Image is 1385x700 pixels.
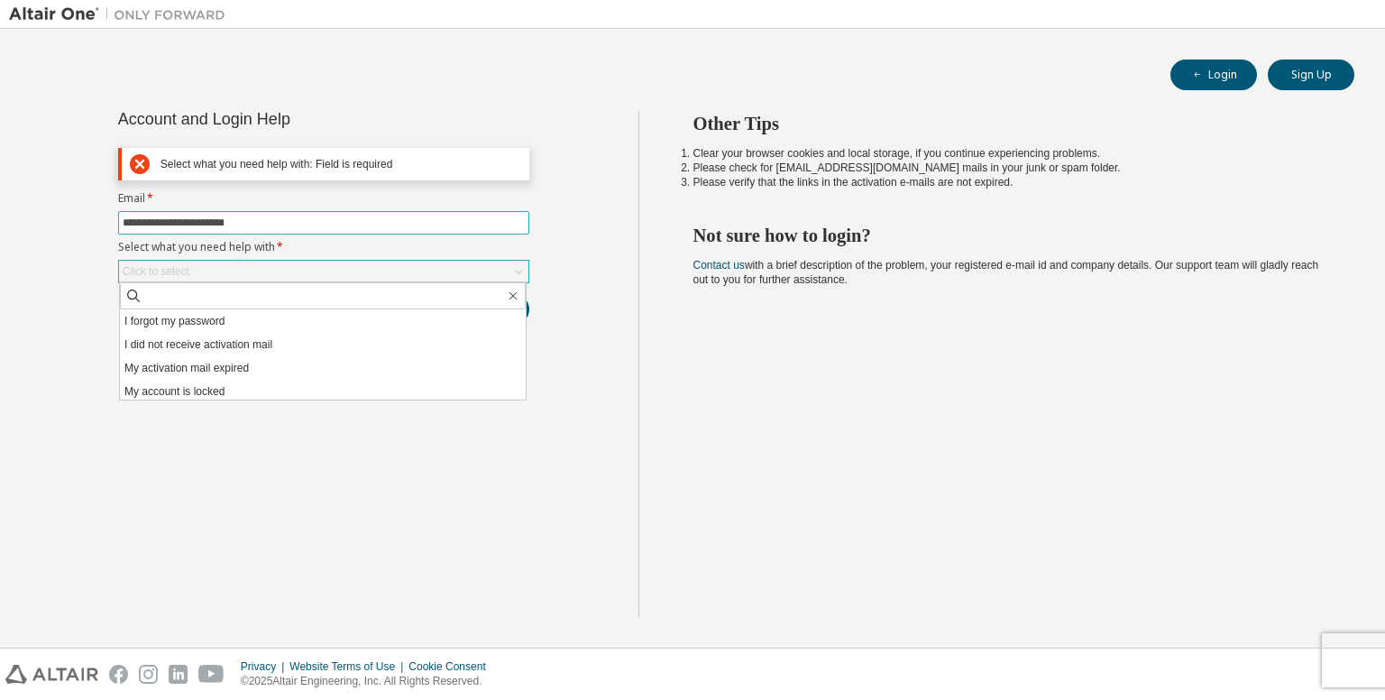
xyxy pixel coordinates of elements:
[1170,60,1257,90] button: Login
[241,674,497,689] p: © 2025 Altair Engineering, Inc. All Rights Reserved.
[118,112,447,126] div: Account and Login Help
[118,191,529,206] label: Email
[120,309,526,333] li: I forgot my password
[693,175,1323,189] li: Please verify that the links in the activation e-mails are not expired.
[139,665,158,684] img: instagram.svg
[241,659,289,674] div: Privacy
[693,224,1323,247] h2: Not sure how to login?
[198,665,225,684] img: youtube.svg
[9,5,234,23] img: Altair One
[161,158,521,171] div: Select what you need help with: Field is required
[109,665,128,684] img: facebook.svg
[169,665,188,684] img: linkedin.svg
[123,264,189,279] div: Click to select
[693,112,1323,135] h2: Other Tips
[289,659,408,674] div: Website Terms of Use
[119,261,528,282] div: Click to select
[1268,60,1354,90] button: Sign Up
[5,665,98,684] img: altair_logo.svg
[693,259,745,272] a: Contact us
[693,161,1323,175] li: Please check for [EMAIL_ADDRESS][DOMAIN_NAME] mails in your junk or spam folder.
[408,659,496,674] div: Cookie Consent
[118,240,529,254] label: Select what you need help with
[693,146,1323,161] li: Clear your browser cookies and local storage, if you continue experiencing problems.
[693,259,1319,286] span: with a brief description of the problem, your registered e-mail id and company details. Our suppo...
